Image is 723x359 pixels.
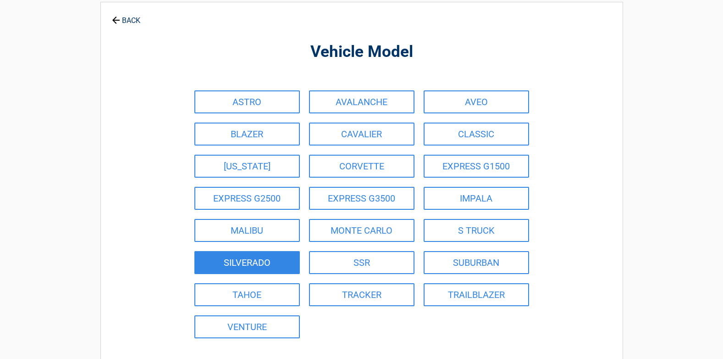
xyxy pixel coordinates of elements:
a: MONTE CARLO [309,219,414,242]
a: TRAILBLAZER [424,283,529,306]
a: VENTURE [194,315,300,338]
a: AVALANCHE [309,90,414,113]
a: CORVETTE [309,155,414,178]
a: BLAZER [194,123,300,146]
a: [US_STATE] [194,155,300,178]
a: EXPRESS G2500 [194,187,300,210]
a: TRACKER [309,283,414,306]
a: SILVERADO [194,251,300,274]
a: S TRUCK [424,219,529,242]
a: SUBURBAN [424,251,529,274]
a: BACK [110,8,142,24]
a: ASTRO [194,90,300,113]
a: CLASSIC [424,123,529,146]
a: IMPALA [424,187,529,210]
h2: Vehicle Model [151,41,572,63]
a: MALIBU [194,219,300,242]
a: EXPRESS G1500 [424,155,529,178]
a: CAVALIER [309,123,414,146]
a: SSR [309,251,414,274]
a: EXPRESS G3500 [309,187,414,210]
a: AVEO [424,90,529,113]
a: TAHOE [194,283,300,306]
